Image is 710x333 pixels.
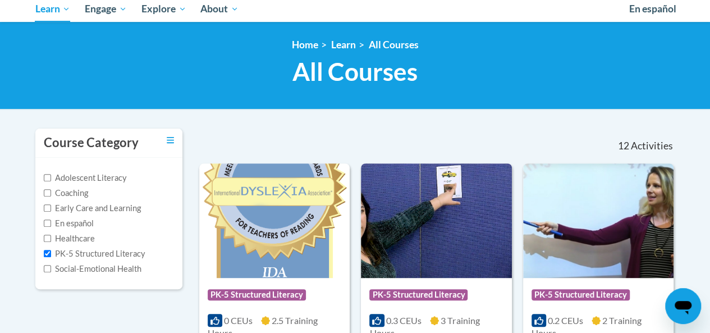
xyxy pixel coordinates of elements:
a: Learn [331,39,356,51]
input: Checkbox for Options [44,235,51,242]
span: Explore [141,2,186,16]
a: Toggle collapse [167,134,174,147]
span: 0.3 CEUs [386,315,422,326]
img: Course Logo [199,163,350,278]
img: Course Logo [361,163,511,278]
span: Learn [35,2,70,16]
label: Healthcare [44,232,95,245]
span: En español [629,3,676,15]
span: PK-5 Structured Literacy [532,289,630,300]
label: En español [44,217,94,230]
input: Checkbox for Options [44,265,51,272]
label: PK-5 Structured Literacy [44,248,145,260]
span: About [200,2,239,16]
input: Checkbox for Options [44,250,51,257]
span: 0 CEUs [224,315,253,326]
h3: Course Category [44,134,139,152]
span: 0.2 CEUs [548,315,583,326]
span: PK-5 Structured Literacy [369,289,468,300]
label: Coaching [44,187,88,199]
img: Course Logo [523,163,674,278]
input: Checkbox for Options [44,189,51,197]
label: Social-Emotional Health [44,263,141,275]
span: Activities [631,140,673,152]
span: PK-5 Structured Literacy [208,289,306,300]
label: Early Care and Learning [44,202,141,215]
a: All Courses [369,39,419,51]
input: Checkbox for Options [44,174,51,181]
span: Engage [85,2,127,16]
span: All Courses [292,57,418,86]
input: Checkbox for Options [44,204,51,212]
label: Adolescent Literacy [44,172,127,184]
iframe: Button to launch messaging window [665,288,701,324]
input: Checkbox for Options [44,220,51,227]
a: Home [292,39,318,51]
span: 12 [617,140,629,152]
